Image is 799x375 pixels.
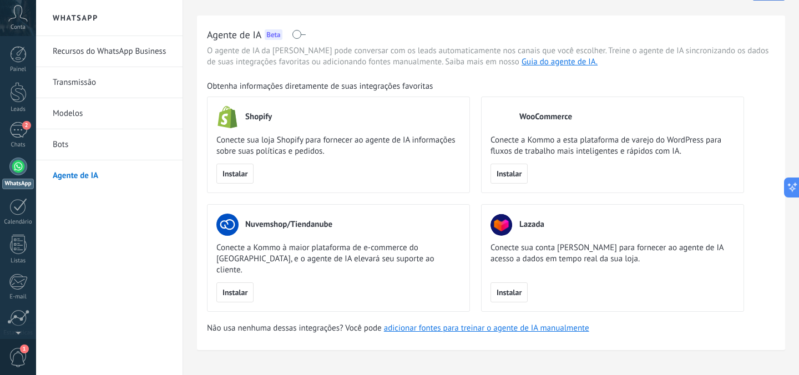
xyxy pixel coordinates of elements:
span: O agente de IA da [PERSON_NAME] pode conversar com os leads automaticamente nos canais que você e... [207,45,775,68]
span: Nuvemshop/Tiendanube [245,219,332,230]
div: Calendário [2,219,34,226]
span: Conecte sua loja Shopify para fornecer ao agente de IA informações sobre suas políticas e pedidos. [216,135,461,157]
span: Obtenha informações diretamente de suas integrações favoritas [207,81,433,92]
div: Beta [265,29,282,40]
div: WhatsApp [2,179,34,189]
button: Instalar [490,282,528,302]
span: 1 [20,344,29,353]
div: Painel [2,66,34,73]
span: Instalar [222,170,247,178]
div: E-mail [2,293,34,301]
a: Transmissão [53,67,171,98]
div: Chats [2,141,34,149]
div: Listas [2,257,34,265]
span: Conecte sua conta [PERSON_NAME] para fornecer ao agente de IA acesso a dados em tempo real da sua... [490,242,735,265]
li: Modelos [36,98,183,129]
div: Leads [2,106,34,113]
a: Guia do agente de IA. [522,57,598,67]
span: Shopify [245,112,272,123]
li: Transmissão [36,67,183,98]
span: Instalar [497,170,522,178]
li: Bots [36,129,183,160]
span: Conecte a Kommo a esta plataforma de varejo do WordPress para fluxos de trabalho mais inteligente... [490,135,735,157]
li: Agente de IA [36,160,183,191]
a: adicionar fontes para treinar o agente de IA manualmente [384,323,589,333]
button: Instalar [216,164,254,184]
a: Recursos do WhatsApp Business [53,36,171,67]
a: Bots [53,129,171,160]
span: Não usa nenhuma dessas integrações? Você pode [207,323,384,334]
span: 2 [22,121,31,130]
span: Conta [11,24,26,31]
a: Modelos [53,98,171,129]
span: Conecte a Kommo à maior plataforma de e-commerce do [GEOGRAPHIC_DATA], e o agente de IA elevará s... [216,242,461,276]
li: Recursos do WhatsApp Business [36,36,183,67]
span: Instalar [222,288,247,296]
button: Instalar [216,282,254,302]
span: Lazada [519,219,544,230]
button: Instalar [490,164,528,184]
a: Agente de IA [53,160,171,191]
span: Instalar [497,288,522,296]
h2: Agente de IA [207,28,261,42]
span: WooCommerce [519,112,572,123]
